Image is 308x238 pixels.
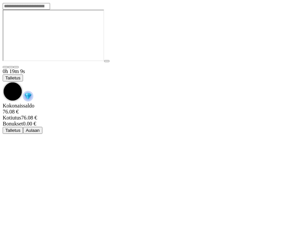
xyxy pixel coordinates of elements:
div: Game menu content [3,103,305,134]
span: Talletus [5,128,20,133]
button: Talletus [3,74,23,81]
div: Kokonaissaldo [3,103,305,115]
input: Search [3,3,50,10]
div: 76.08 € [3,115,305,121]
div: Game menu [3,68,305,103]
span: Bonukset [3,121,23,127]
span: user session time [3,68,25,74]
span: Kotiutus [3,115,21,121]
span: Talletus [5,75,20,80]
iframe: Blackjack 19 [3,10,104,61]
button: Aulaan [23,127,42,134]
div: 76.08 € [3,109,305,115]
button: fullscreen icon [13,66,19,68]
button: Talletus [3,127,23,134]
button: chevron-down icon [8,66,13,68]
div: 0.00 € [3,121,305,127]
button: play icon [104,60,109,62]
span: Aulaan [26,128,40,133]
button: close icon [3,66,8,68]
img: reward-icon [23,91,33,101]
